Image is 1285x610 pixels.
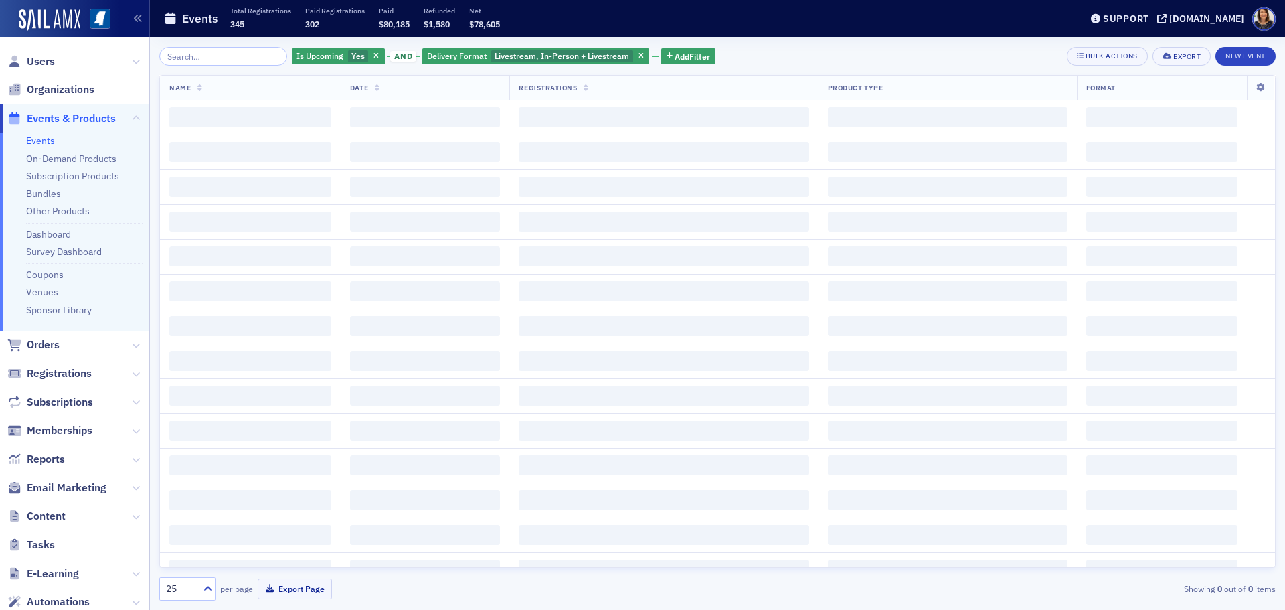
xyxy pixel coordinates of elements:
[26,153,116,165] a: On-Demand Products
[350,421,500,441] span: ‌
[26,135,55,147] a: Events
[26,286,58,298] a: Venues
[1086,351,1237,371] span: ‌
[828,455,1067,475] span: ‌
[519,281,808,301] span: ‌
[292,48,385,65] div: Yes
[1157,14,1249,23] button: [DOMAIN_NAME]
[169,246,331,266] span: ‌
[169,107,331,127] span: ‌
[469,19,500,29] span: $78,605
[182,11,218,27] h1: Events
[828,83,883,92] span: Product Type
[1086,316,1237,336] span: ‌
[169,490,331,510] span: ‌
[350,107,500,127] span: ‌
[519,83,577,92] span: Registrations
[7,111,116,126] a: Events & Products
[828,281,1067,301] span: ‌
[80,9,110,31] a: View Homepage
[27,395,93,410] span: Subscriptions
[169,281,331,301] span: ‌
[1086,246,1237,266] span: ‌
[422,48,649,65] div: Livestream, In-Person + Livestream
[379,19,410,29] span: $80,185
[828,316,1067,336] span: ‌
[519,560,808,580] span: ‌
[519,212,808,232] span: ‌
[1086,142,1237,162] span: ‌
[1086,83,1116,92] span: Format
[26,187,61,200] a: Bundles
[169,525,331,545] span: ‌
[828,177,1067,197] span: ‌
[519,455,808,475] span: ‌
[1067,47,1148,66] button: Bulk Actions
[26,304,92,316] a: Sponsor Library
[1103,13,1149,25] div: Support
[26,170,119,182] a: Subscription Products
[27,423,92,438] span: Memberships
[305,6,365,15] p: Paid Registrations
[169,83,191,92] span: Name
[519,177,808,197] span: ‌
[387,51,420,62] button: and
[390,51,416,62] span: and
[7,366,92,381] a: Registrations
[1173,53,1201,60] div: Export
[913,583,1276,595] div: Showing out of items
[519,246,808,266] span: ‌
[7,395,93,410] a: Subscriptions
[230,6,291,15] p: Total Registrations
[828,142,1067,162] span: ‌
[350,83,368,92] span: Date
[1086,107,1237,127] span: ‌
[7,566,79,581] a: E-Learning
[427,50,487,61] span: Delivery Format
[828,351,1067,371] span: ‌
[296,50,343,61] span: Is Upcoming
[675,50,710,62] span: Add Filter
[169,142,331,162] span: ‌
[90,9,110,29] img: SailAMX
[350,560,500,580] span: ‌
[26,228,71,240] a: Dashboard
[379,6,410,15] p: Paid
[27,538,55,552] span: Tasks
[519,386,808,406] span: ‌
[351,50,365,61] span: Yes
[27,566,79,581] span: E-Learning
[1215,47,1276,66] button: New Event
[519,351,808,371] span: ‌
[1086,281,1237,301] span: ‌
[1086,386,1237,406] span: ‌
[350,525,500,545] span: ‌
[350,142,500,162] span: ‌
[350,490,500,510] span: ‌
[26,205,90,217] a: Other Products
[305,19,319,29] span: 302
[159,47,287,66] input: Search…
[469,6,500,15] p: Net
[166,582,195,596] div: 25
[1086,525,1237,545] span: ‌
[350,386,500,406] span: ‌
[169,386,331,406] span: ‌
[828,490,1067,510] span: ‌
[1086,52,1138,60] div: Bulk Actions
[27,54,55,69] span: Users
[169,455,331,475] span: ‌
[27,82,94,97] span: Organizations
[350,246,500,266] span: ‌
[27,366,92,381] span: Registrations
[169,212,331,232] span: ‌
[26,246,102,258] a: Survey Dashboard
[7,481,106,495] a: Email Marketing
[350,455,500,475] span: ‌
[1215,583,1224,595] strong: 0
[1086,560,1237,580] span: ‌
[27,111,116,126] span: Events & Products
[350,351,500,371] span: ‌
[7,452,65,467] a: Reports
[828,212,1067,232] span: ‌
